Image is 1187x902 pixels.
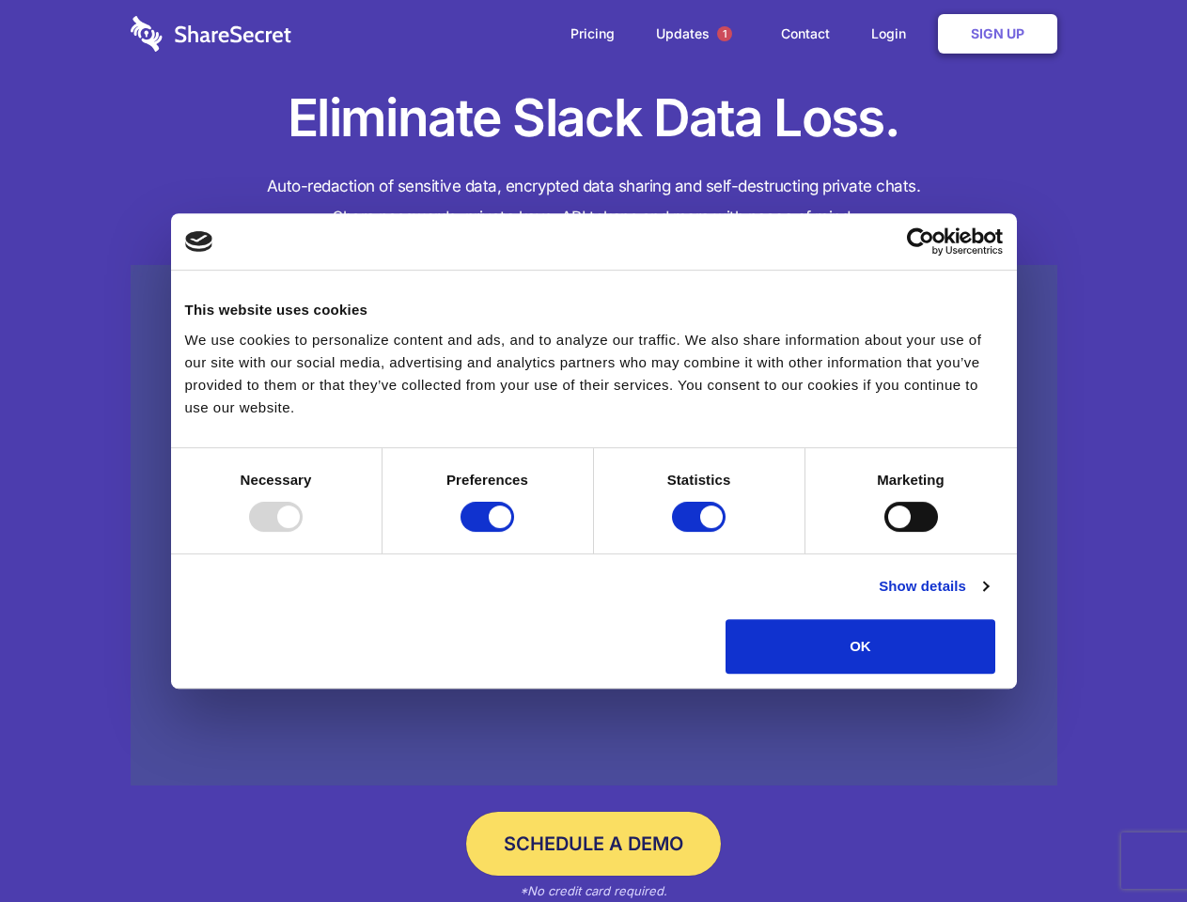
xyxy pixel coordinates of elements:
a: Wistia video thumbnail [131,265,1057,786]
strong: Marketing [877,472,945,488]
a: Pricing [552,5,633,63]
h4: Auto-redaction of sensitive data, encrypted data sharing and self-destructing private chats. Shar... [131,171,1057,233]
h1: Eliminate Slack Data Loss. [131,85,1057,152]
img: logo [185,231,213,252]
div: This website uses cookies [185,299,1003,321]
em: *No credit card required. [520,883,667,898]
div: We use cookies to personalize content and ads, and to analyze our traffic. We also share informat... [185,329,1003,419]
a: Contact [762,5,849,63]
a: Sign Up [938,14,1057,54]
a: Show details [879,575,988,598]
strong: Statistics [667,472,731,488]
button: OK [726,619,995,674]
span: 1 [717,26,732,41]
strong: Preferences [446,472,528,488]
strong: Necessary [241,472,312,488]
img: logo-wordmark-white-trans-d4663122ce5f474addd5e946df7df03e33cb6a1c49d2221995e7729f52c070b2.svg [131,16,291,52]
a: Schedule a Demo [466,812,721,876]
a: Usercentrics Cookiebot - opens in a new window [838,227,1003,256]
a: Login [852,5,934,63]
